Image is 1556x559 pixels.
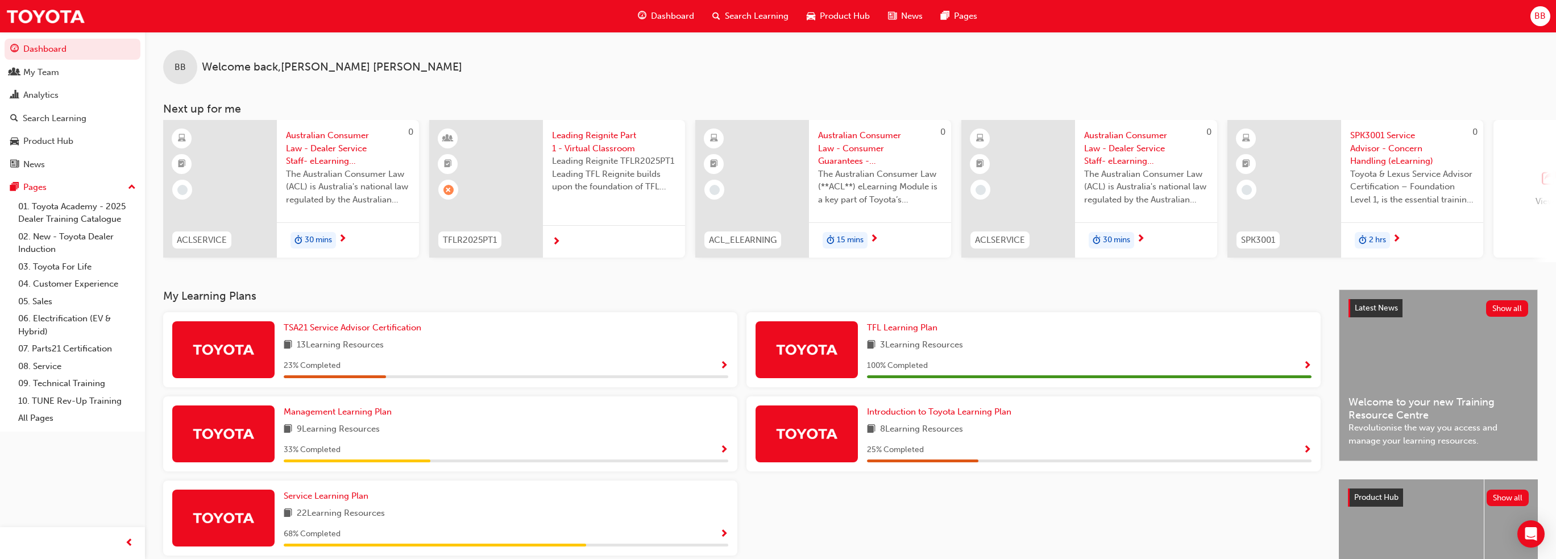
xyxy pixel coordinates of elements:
[720,361,728,371] span: Show Progress
[1227,120,1483,258] a: 0SPK3001SPK3001 Service Advisor - Concern Handling (eLearning)Toyota & Lexus Service Advisor Cert...
[1103,234,1130,247] span: 30 mins
[932,5,986,28] a: pages-iconPages
[177,185,188,195] span: learningRecordVerb_NONE-icon
[827,233,835,248] span: duration-icon
[867,423,875,437] span: book-icon
[444,131,452,146] span: learningResourceType_INSTRUCTOR_LED-icon
[867,405,1016,419] a: Introduction to Toyota Learning Plan
[23,66,59,79] div: My Team
[1242,131,1250,146] span: learningResourceType_ELEARNING-icon
[14,409,140,427] a: All Pages
[297,423,380,437] span: 9 Learning Resources
[1355,303,1398,313] span: Latest News
[297,338,384,353] span: 13 Learning Resources
[5,108,140,129] a: Search Learning
[128,180,136,195] span: up-icon
[284,321,426,334] a: TSA21 Service Advisor Certification
[629,5,703,28] a: guage-iconDashboard
[954,10,977,23] span: Pages
[408,127,413,137] span: 0
[5,131,140,152] a: Product Hub
[1486,300,1529,317] button: Show all
[1303,443,1312,457] button: Show Progress
[23,158,45,171] div: News
[294,233,302,248] span: duration-icon
[1093,233,1101,248] span: duration-icon
[712,9,720,23] span: search-icon
[1534,10,1546,23] span: BB
[1472,127,1478,137] span: 0
[23,181,47,194] div: Pages
[284,490,373,503] a: Service Learning Plan
[1303,359,1312,373] button: Show Progress
[286,168,410,206] span: The Australian Consumer Law (ACL) is Australia's national law regulated by the Australian Competi...
[941,9,949,23] span: pages-icon
[1084,129,1208,168] span: Australian Consumer Law - Dealer Service Staff- eLearning Module
[23,135,73,148] div: Product Hub
[284,507,292,521] span: book-icon
[879,5,932,28] a: news-iconNews
[709,185,720,195] span: learningRecordVerb_NONE-icon
[163,120,419,258] a: 0ACLSERVICEAustralian Consumer Law - Dealer Service Staff- eLearning ModuleThe Australian Consume...
[940,127,945,137] span: 0
[175,61,186,74] span: BB
[709,234,777,247] span: ACL_ELEARNING
[284,405,396,419] a: Management Learning Plan
[6,3,85,29] img: Trak
[1348,396,1528,421] span: Welcome to your new Training Resource Centre
[976,131,984,146] span: learningResourceType_ELEARNING-icon
[1487,490,1529,506] button: Show all
[837,234,864,247] span: 15 mins
[10,183,19,193] span: pages-icon
[867,338,875,353] span: book-icon
[14,198,140,228] a: 01. Toyota Academy - 2025 Dealer Training Catalogue
[720,529,728,540] span: Show Progress
[638,9,646,23] span: guage-icon
[284,407,392,417] span: Management Learning Plan
[1206,127,1211,137] span: 0
[178,157,186,172] span: booktick-icon
[552,129,676,155] span: Leading Reignite Part 1 - Virtual Classroom
[976,185,986,195] span: learningRecordVerb_NONE-icon
[1303,445,1312,456] span: Show Progress
[284,338,292,353] span: book-icon
[284,322,421,333] span: TSA21 Service Advisor Certification
[1084,168,1208,206] span: The Australian Consumer Law (ACL) is Australia's national law regulated by the Australian Competi...
[710,131,718,146] span: learningResourceType_ELEARNING-icon
[23,112,86,125] div: Search Learning
[177,234,227,247] span: ACLSERVICE
[867,407,1011,417] span: Introduction to Toyota Learning Plan
[888,9,897,23] span: news-icon
[443,185,454,195] span: learningRecordVerb_ABSENT-icon
[14,392,140,410] a: 10. TUNE Rev-Up Training
[870,234,878,245] span: next-icon
[429,120,685,258] a: TFLR2025PT1Leading Reignite Part 1 - Virtual ClassroomLeading Reignite TFLR2025PT1 Leading TFL Re...
[775,339,838,359] img: Trak
[14,275,140,293] a: 04. Customer Experience
[10,90,19,101] span: chart-icon
[1369,234,1386,247] span: 2 hrs
[1348,299,1528,317] a: Latest NewsShow all
[14,293,140,310] a: 05. Sales
[976,157,984,172] span: booktick-icon
[807,9,815,23] span: car-icon
[720,527,728,541] button: Show Progress
[10,68,19,78] span: people-icon
[720,443,728,457] button: Show Progress
[14,375,140,392] a: 09. Technical Training
[1350,168,1474,206] span: Toyota & Lexus Service Advisor Certification – Foundation Level 1, is the essential training cour...
[338,234,347,245] span: next-icon
[1348,488,1529,507] a: Product HubShow all
[975,234,1025,247] span: ACLSERVICE
[867,359,928,372] span: 100 % Completed
[1242,157,1250,172] span: booktick-icon
[961,120,1217,258] a: 0ACLSERVICEAustralian Consumer Law - Dealer Service Staff- eLearning ModuleThe Australian Consume...
[867,322,937,333] span: TFL Learning Plan
[1339,289,1538,461] a: Latest NewsShow allWelcome to your new Training Resource CentreRevolutionise the way you access a...
[1530,6,1550,26] button: BB
[818,168,942,206] span: The Australian Consumer Law (**ACL**) eLearning Module is a key part of Toyota’s compliance progr...
[297,507,385,521] span: 22 Learning Resources
[192,508,255,528] img: Trak
[443,234,497,247] span: TFLR2025PT1
[125,536,134,550] span: prev-icon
